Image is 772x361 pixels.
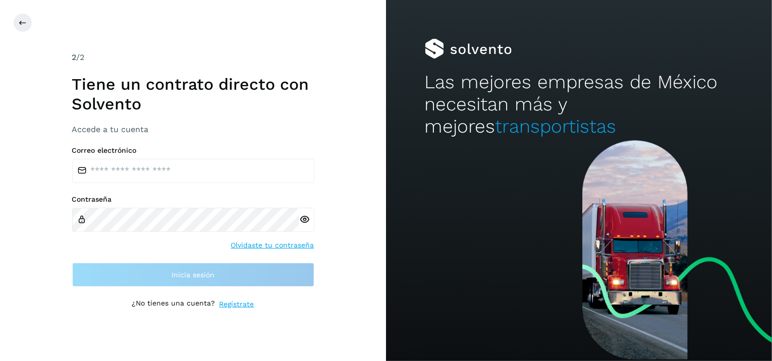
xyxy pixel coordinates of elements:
h1: Tiene un contrato directo con Solvento [72,75,314,113]
a: Regístrate [219,299,254,310]
h3: Accede a tu cuenta [72,125,314,134]
button: Inicia sesión [72,263,314,287]
label: Contraseña [72,195,314,204]
div: /2 [72,51,314,64]
span: transportistas [495,115,617,137]
a: Olvidaste tu contraseña [231,240,314,251]
h2: Las mejores empresas de México necesitan más y mejores [425,71,734,138]
span: Inicia sesión [172,271,214,278]
span: 2 [72,52,77,62]
label: Correo electrónico [72,146,314,155]
p: ¿No tienes una cuenta? [132,299,215,310]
